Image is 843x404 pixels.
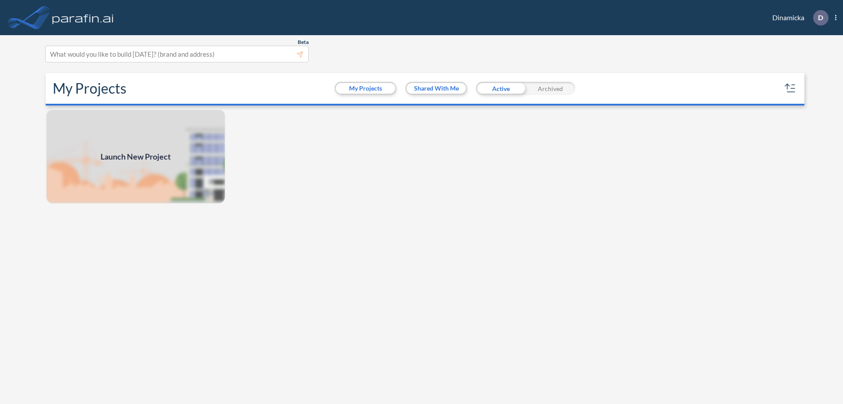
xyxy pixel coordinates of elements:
[53,80,126,97] h2: My Projects
[46,109,226,204] img: add
[783,81,797,95] button: sort
[407,83,466,94] button: Shared With Me
[336,83,395,94] button: My Projects
[818,14,823,22] p: D
[759,10,836,25] div: Dinamicka
[50,9,115,26] img: logo
[46,109,226,204] a: Launch New Project
[526,82,575,95] div: Archived
[101,151,171,163] span: Launch New Project
[298,39,309,46] span: Beta
[476,82,526,95] div: Active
